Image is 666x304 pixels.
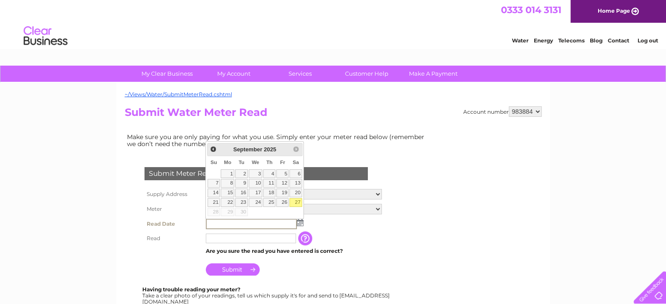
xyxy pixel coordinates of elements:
a: 22 [221,198,234,207]
a: 2 [235,169,247,178]
a: Water [512,37,529,44]
a: 0333 014 3131 [501,4,561,15]
a: 13 [289,179,302,188]
a: 12 [276,179,289,188]
a: 18 [263,189,275,197]
a: My Account [197,66,270,82]
a: Make A Payment [397,66,469,82]
a: My Clear Business [131,66,203,82]
span: Thursday [266,160,272,165]
span: Sunday [211,160,217,165]
span: Wednesday [252,160,259,165]
a: 16 [235,189,247,197]
a: 1 [221,169,234,178]
a: 26 [276,198,289,207]
a: 4 [263,169,275,178]
input: Submit [206,263,260,276]
a: Log out [637,37,658,44]
b: Having trouble reading your meter? [142,286,240,293]
a: 25 [263,198,275,207]
th: Supply Address [142,187,204,202]
a: 19 [276,189,289,197]
a: 6 [289,169,302,178]
a: 20 [289,189,302,197]
th: Read [142,231,204,245]
a: 11 [263,179,275,188]
td: Are you sure the read you have entered is correct? [204,245,384,257]
a: Customer Help [331,66,403,82]
a: 14 [208,189,220,197]
a: 21 [208,198,220,207]
a: 23 [235,198,247,207]
a: Energy [534,37,553,44]
input: Information [298,231,314,245]
a: Prev [208,144,218,154]
a: ~/Views/Water/SubmitMeterRead.cshtml [125,91,232,98]
a: 27 [289,198,302,207]
a: 9 [235,179,247,188]
span: Prev [210,146,217,153]
a: Contact [608,37,629,44]
img: ... [297,219,303,226]
h2: Submit Water Meter Read [125,106,542,123]
div: Clear Business is a trading name of Verastar Limited (registered in [GEOGRAPHIC_DATA] No. 3667643... [127,5,540,42]
a: Telecoms [558,37,585,44]
a: Blog [590,37,603,44]
span: 2025 [264,146,276,153]
img: logo.png [23,23,68,49]
a: Services [264,66,336,82]
span: Saturday [292,160,299,165]
div: Account number [463,106,542,117]
a: 7 [208,179,220,188]
a: 17 [249,189,263,197]
a: 10 [249,179,263,188]
a: 3 [249,169,263,178]
th: Read Date [142,217,204,231]
span: Tuesday [239,160,244,165]
span: September [233,146,262,153]
a: 5 [276,169,289,178]
a: 24 [249,198,263,207]
td: Make sure you are only paying for what you use. Simply enter your meter read below (remember we d... [125,131,431,150]
span: Friday [280,160,285,165]
span: Monday [224,160,232,165]
div: Submit Meter Read [144,167,368,180]
a: 15 [221,189,234,197]
a: 8 [221,179,234,188]
th: Meter [142,202,204,217]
